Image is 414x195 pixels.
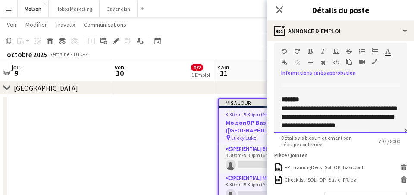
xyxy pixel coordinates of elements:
span: 797 / 8000 [372,138,407,145]
span: sam. [218,63,231,71]
button: Liste à puces [359,48,365,55]
button: Cavendish [100,0,138,17]
span: jeu. [12,63,22,71]
span: ven. [115,63,126,71]
div: Annonce d'emploi [267,21,414,41]
button: Molson [18,0,49,17]
button: Effacer la mise en forme [320,59,326,66]
a: Communications [80,19,130,30]
button: Ligne horizontale [307,59,313,66]
span: 10 [113,68,126,78]
a: Modifier [22,19,50,30]
span: Lucky Luke [231,135,256,141]
span: Communications [84,21,126,28]
div: octobre 2025 [7,50,47,59]
button: Insérer la vidéo [359,58,365,65]
button: Coller comme texte brut [346,58,352,65]
button: Hobbs Marketing [49,0,100,17]
button: Rétablir [294,48,300,55]
button: Liste numérotée [372,48,378,55]
button: Souligner [333,48,339,55]
label: Pièces jointes [274,152,307,158]
div: FR_TrainingDeck_Sol_OP_Basic.pdf [285,164,363,170]
span: 0/2 [191,64,203,71]
button: Annuler [281,48,287,55]
span: 9 [10,68,22,78]
button: Barrer [346,48,352,55]
button: Plein écran [372,58,378,65]
h3: Détails du poste [267,4,414,16]
app-card-role: Experiential | Brand Ambassador0/13:30pm-9:30pm (6h) [219,144,314,173]
span: 11 [216,68,231,78]
button: Code HTML [333,59,339,66]
span: Voir [7,21,17,28]
span: Modifier [25,21,47,28]
span: Détails visibles uniquement par l'équipe confirmée [274,135,372,148]
h3: MolsonOP Basic | Sol ([GEOGRAPHIC_DATA][PERSON_NAME], [GEOGRAPHIC_DATA]) [219,119,314,134]
div: Checklist_SOL_OP_Basic_FR.jpg [285,176,356,183]
a: Voir [3,19,20,30]
span: 3:30pm-9:30pm (6h) [226,111,270,118]
button: Italique [320,48,326,55]
div: 1 Emploi [191,72,210,78]
div: Mis à jour [219,99,314,106]
button: Insérer un lien [281,59,287,66]
div: UTC−4 [74,51,88,57]
span: Semaine 41 [49,51,70,64]
span: Travaux [56,21,75,28]
a: Travaux [52,19,78,30]
button: Gras [307,48,313,55]
button: Couleur du texte [385,48,391,55]
div: [GEOGRAPHIC_DATA] [14,84,78,92]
